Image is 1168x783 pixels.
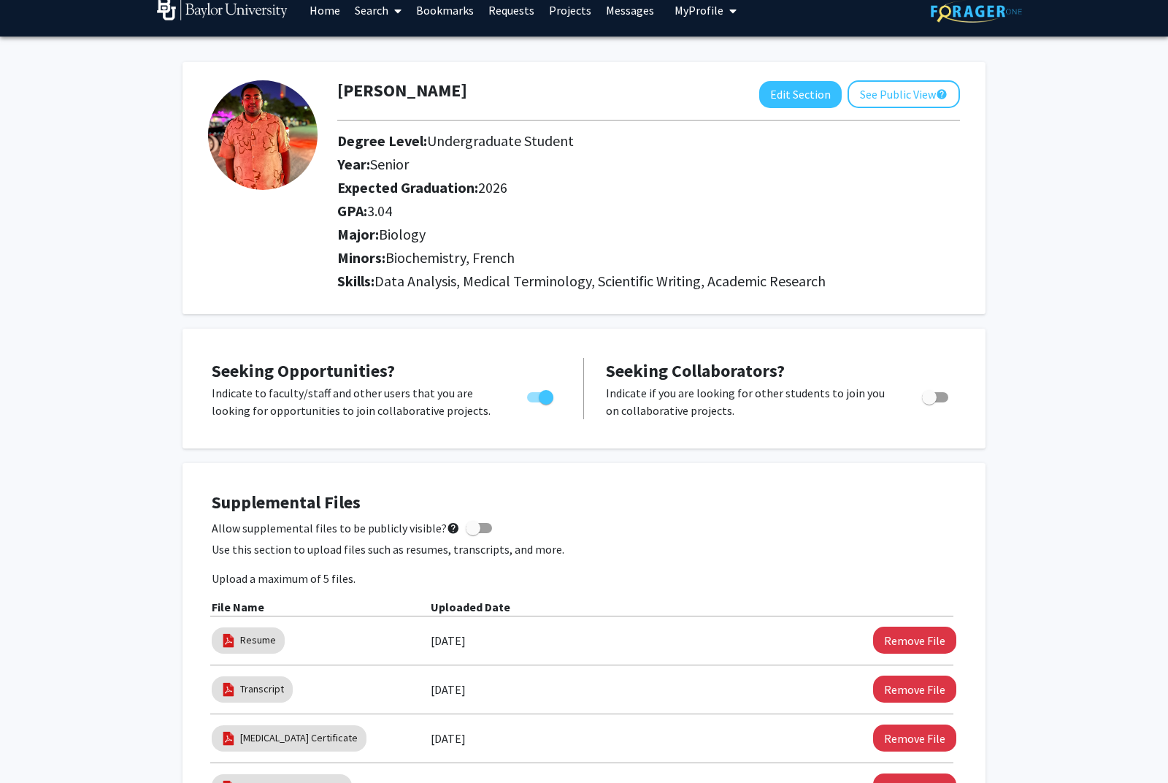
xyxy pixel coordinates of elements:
[240,730,358,746] a: [MEDICAL_DATA] Certificate
[337,80,467,102] h1: [PERSON_NAME]
[212,600,264,614] b: File Name
[240,681,284,697] a: Transcript
[212,519,460,537] span: Allow supplemental files to be publicly visible?
[337,249,960,267] h2: Minors:
[478,178,507,196] span: 2026
[212,541,956,558] p: Use this section to upload files such as resumes, transcripts, and more.
[936,85,948,103] mat-icon: help
[447,519,460,537] mat-icon: help
[212,384,499,419] p: Indicate to faculty/staff and other users that you are looking for opportunities to join collabor...
[431,677,466,702] label: [DATE]
[759,81,842,108] button: Edit Section
[220,730,237,746] img: pdf_icon.png
[220,681,237,698] img: pdf_icon.png
[916,384,956,406] div: Toggle
[873,627,956,654] button: Remove Resume File
[873,676,956,703] button: Remove Transcript File
[431,628,466,653] label: [DATE]
[374,272,826,290] span: Data Analysis, Medical Terminology, Scientific Writing, Academic Research
[337,226,960,243] h2: Major:
[431,600,510,614] b: Uploaded Date
[379,225,426,243] span: Biology
[873,725,956,752] button: Remove Laparoscopy Certificate File
[212,492,956,513] h4: Supplemental Files
[208,80,318,190] img: Profile Picture
[337,179,936,196] h2: Expected Graduation:
[212,570,956,587] p: Upload a maximum of 5 files.
[212,359,395,382] span: Seeking Opportunities?
[427,131,574,150] span: Undergraduate Student
[848,80,960,108] button: See Public View
[431,726,466,751] label: [DATE]
[11,717,62,772] iframe: Chat
[337,272,960,290] h2: Skills:
[370,155,409,173] span: Senior
[337,202,936,220] h2: GPA:
[385,248,515,267] span: Biochemistry, French
[606,359,785,382] span: Seeking Collaborators?
[675,3,723,18] span: My Profile
[220,633,237,649] img: pdf_icon.png
[240,633,276,648] a: Resume
[521,384,561,406] div: Toggle
[367,202,392,220] span: 3.04
[606,384,894,419] p: Indicate if you are looking for other students to join you on collaborative projects.
[337,132,936,150] h2: Degree Level:
[337,156,936,173] h2: Year:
